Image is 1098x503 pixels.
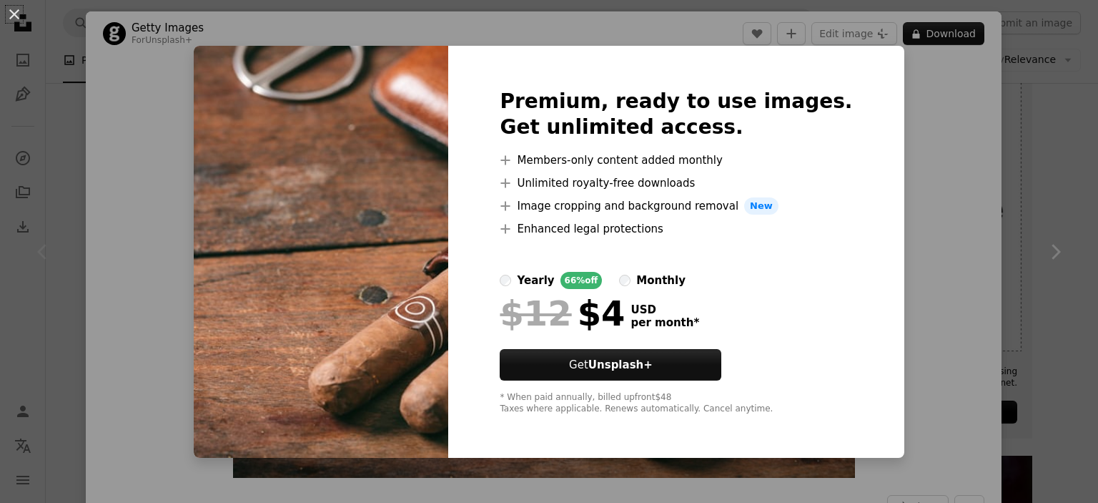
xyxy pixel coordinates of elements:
[500,89,852,140] h2: Premium, ready to use images. Get unlimited access.
[630,316,699,329] span: per month *
[500,392,852,415] div: * When paid annually, billed upfront $48 Taxes where applicable. Renews automatically. Cancel any...
[500,152,852,169] li: Members-only content added monthly
[500,175,852,192] li: Unlimited royalty-free downloads
[517,272,554,289] div: yearly
[500,220,852,238] li: Enhanced legal protections
[588,358,653,371] strong: Unsplash+
[500,275,511,286] input: yearly66%off
[630,303,699,316] span: USD
[500,197,852,215] li: Image cropping and background removal
[500,295,571,332] span: $12
[560,272,603,289] div: 66% off
[194,46,448,458] img: premium_photo-1682125790146-85e7239eb2e1
[500,295,625,332] div: $4
[636,272,686,289] div: monthly
[619,275,630,286] input: monthly
[744,197,778,215] span: New
[500,349,721,381] button: GetUnsplash+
